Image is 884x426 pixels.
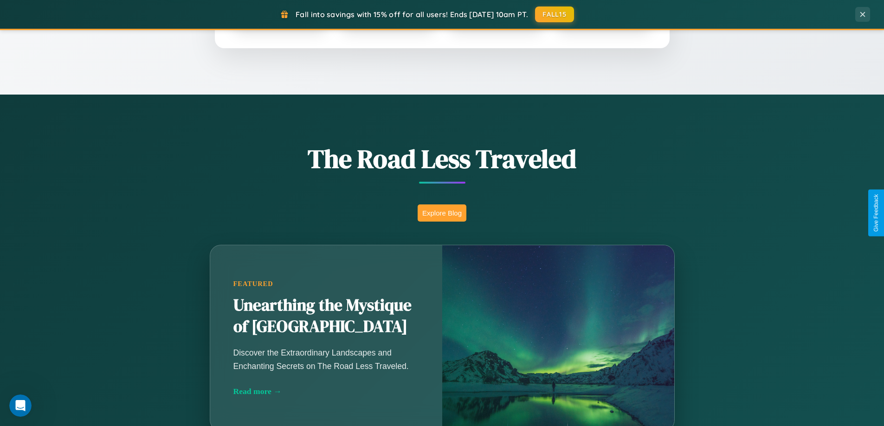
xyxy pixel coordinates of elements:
div: Featured [233,280,419,288]
button: FALL15 [535,6,574,22]
h2: Unearthing the Mystique of [GEOGRAPHIC_DATA] [233,295,419,337]
h1: The Road Less Traveled [164,141,721,177]
span: Fall into savings with 15% off for all users! Ends [DATE] 10am PT. [296,10,528,19]
div: Read more → [233,387,419,396]
div: Give Feedback [873,194,879,232]
p: Discover the Extraordinary Landscapes and Enchanting Secrets on The Road Less Traveled. [233,346,419,372]
iframe: Intercom live chat [9,394,32,417]
button: Explore Blog [418,204,466,222]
